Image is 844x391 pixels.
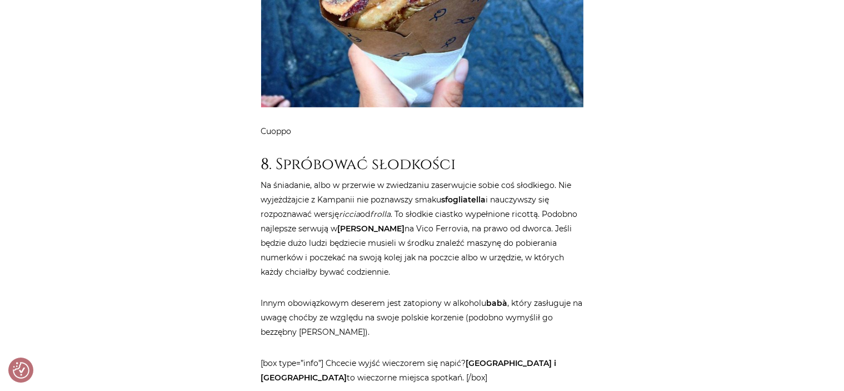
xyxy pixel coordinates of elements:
[338,224,405,234] strong: [PERSON_NAME]
[442,195,486,205] strong: sfogliatella
[261,356,583,385] p: [box type=”info”] Chcecie wyjść wieczorem się napić? to wieczorne miejsca spotkań. [/box]
[261,296,583,339] p: Innym obowiązkowym deserem jest zatopiony w alkoholu , który zasługuje na uwagę choćby ze względu...
[261,155,583,174] h2: 8. Spróbować słodkości
[371,209,391,219] em: frolla
[487,298,508,308] strong: babà
[339,209,361,219] em: riccia
[261,124,583,138] p: Cuoppo
[13,362,29,379] button: Preferencje co do zgód
[261,178,583,279] p: Na śniadanie, albo w przerwie w zwiedzaniu zaserwujcie sobie coś słodkiego. Nie wyjeżdżajcie z Ka...
[13,362,29,379] img: Revisit consent button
